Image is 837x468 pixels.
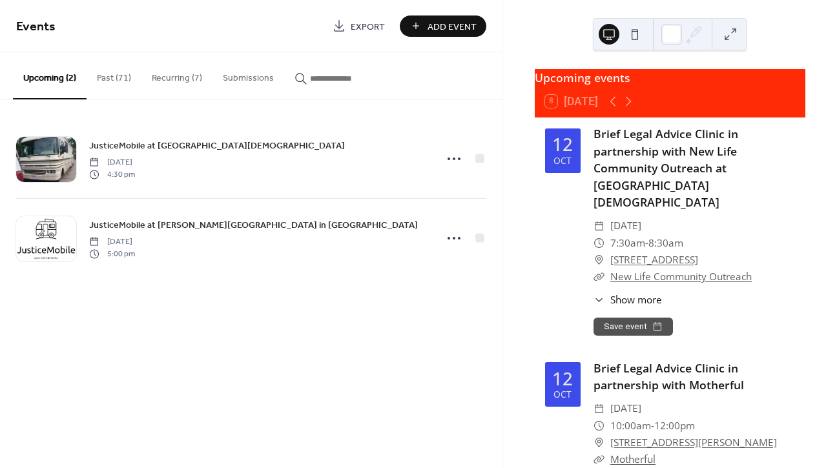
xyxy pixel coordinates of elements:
div: ​ [594,292,605,307]
span: 12:00pm [654,418,695,434]
div: Upcoming events [535,69,805,86]
span: JusticeMobile at [PERSON_NAME][GEOGRAPHIC_DATA] in [GEOGRAPHIC_DATA] [89,219,418,232]
a: JusticeMobile at [PERSON_NAME][GEOGRAPHIC_DATA] in [GEOGRAPHIC_DATA] [89,218,418,232]
div: ​ [594,235,605,252]
div: ​ [594,451,605,468]
span: 5:00 pm [89,248,135,259]
div: 12 [552,136,573,154]
span: [DATE] [610,400,641,417]
a: New Life Community Outreach [610,270,752,283]
div: ​ [594,252,605,269]
button: Upcoming (2) [13,52,87,99]
div: Oct [553,156,572,165]
span: JusticeMobile at [GEOGRAPHIC_DATA][DEMOGRAPHIC_DATA] [89,139,345,153]
span: - [645,235,648,252]
span: 4:30 pm [89,168,135,180]
div: Oct [553,390,572,399]
span: - [651,418,654,434]
span: 10:00am [610,418,651,434]
a: Brief Legal Advice Clinic in partnership with New Life Community Outreach at [GEOGRAPHIC_DATA][DE... [594,126,738,210]
button: Recurring (7) [141,52,212,98]
a: [STREET_ADDRESS][PERSON_NAME] [610,434,777,451]
span: Add Event [428,20,477,34]
div: ​ [594,434,605,451]
span: Show more [610,292,662,307]
a: [STREET_ADDRESS] [610,252,698,269]
button: ​Show more [594,292,662,307]
span: [DATE] [89,157,135,168]
span: Events [16,14,56,39]
div: ​ [594,218,605,234]
div: 12 [552,370,573,388]
button: Save event [594,318,673,336]
a: Brief Legal Advice Clinic in partnership with Motherful [594,360,744,392]
div: ​ [594,418,605,434]
a: JusticeMobile at [GEOGRAPHIC_DATA][DEMOGRAPHIC_DATA] [89,138,345,153]
button: Submissions [212,52,284,98]
a: Motherful [610,453,656,466]
span: [DATE] [89,236,135,248]
div: ​ [594,269,605,285]
button: Add Event [400,15,486,37]
span: [DATE] [610,218,641,234]
button: Past (71) [87,52,141,98]
span: 7:30am [610,235,645,252]
span: 8:30am [648,235,683,252]
div: ​ [594,400,605,417]
a: Export [323,15,395,37]
span: Export [351,20,385,34]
